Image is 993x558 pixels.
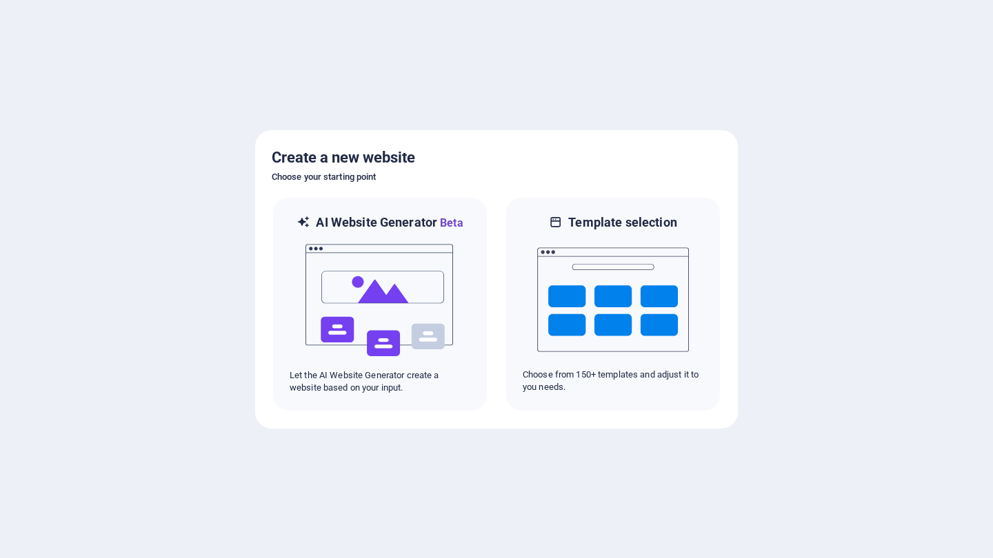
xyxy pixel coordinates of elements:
p: Choose from 150+ templates and adjust it to you needs. [523,369,703,393]
h6: Choose your starting point [272,169,721,185]
div: AI Website GeneratorBetaaiLet the AI Website Generator create a website based on your input. [272,196,488,412]
div: Template selectionChoose from 150+ templates and adjust it to you needs. [505,196,721,412]
h6: Template selection [568,214,676,231]
h5: Create a new website [272,147,721,169]
h6: AI Website Generator [316,214,463,231]
p: Let the AI Website Generator create a website based on your input. [290,369,470,394]
img: ai [304,231,456,369]
span: Beta [437,216,463,229]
